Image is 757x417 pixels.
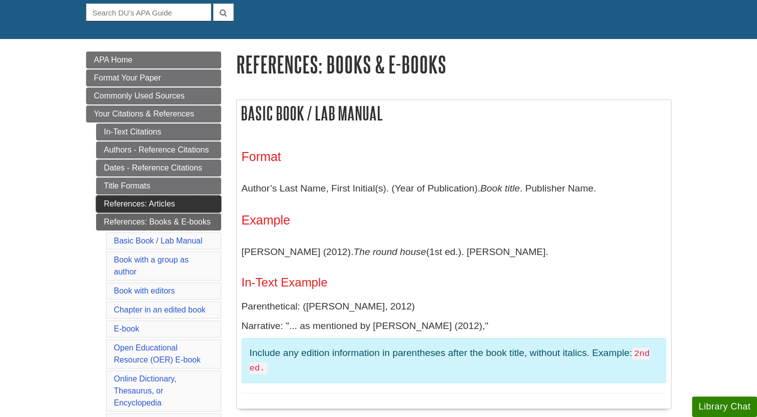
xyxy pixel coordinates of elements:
h1: References: Books & E-books [236,51,671,77]
a: Commonly Used Sources [86,87,221,104]
a: Title Formats [96,177,221,194]
span: Format Your Paper [94,73,161,82]
p: [PERSON_NAME] (2012). (1st ed.). [PERSON_NAME]. [242,237,666,266]
p: Parenthetical: ([PERSON_NAME], 2012) [242,299,666,314]
span: APA Home [94,55,133,64]
a: Chapter in an edited book [114,305,206,314]
i: Book title [480,183,520,193]
span: Commonly Used Sources [94,91,185,100]
span: Your Citations & References [94,109,194,118]
a: Online Dictionary, Thesaurus, or Encyclopedia [114,374,177,407]
a: Book with editors [114,286,175,295]
a: Dates - Reference Citations [96,159,221,176]
p: Narrative: "... as mentioned by [PERSON_NAME] (2012)," [242,319,666,333]
h3: Format [242,149,666,164]
h2: Basic Book / Lab Manual [237,100,671,126]
p: Include any edition information in parentheses after the book title, without italics. Example: [250,346,658,375]
button: Library Chat [692,396,757,417]
a: References: Books & E-books [96,213,221,230]
a: References: Articles [96,195,221,212]
a: Book with a group as author [114,255,189,276]
input: Search DU's APA Guide [86,3,211,21]
i: The round house [353,246,426,257]
a: APA Home [86,51,221,68]
h4: In-Text Example [242,276,666,289]
a: In-Text Citations [96,123,221,140]
a: Authors - Reference Citations [96,141,221,158]
a: E-book [114,324,140,333]
a: Your Citations & References [86,105,221,122]
a: Basic Book / Lab Manual [114,236,203,245]
p: Author’s Last Name, First Initial(s). (Year of Publication). . Publisher Name. [242,174,666,203]
a: Format Your Paper [86,69,221,86]
h3: Example [242,213,666,227]
a: Open Educational Resource (OER) E-book [114,343,201,364]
